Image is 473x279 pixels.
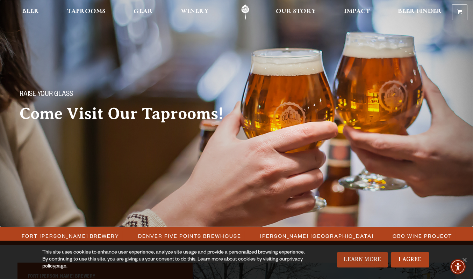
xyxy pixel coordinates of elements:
[393,5,446,20] a: Beer Finder
[17,5,44,20] a: Beer
[276,9,316,14] span: Our Story
[232,5,258,20] a: Odell Home
[67,9,106,14] span: Taprooms
[138,231,241,241] span: Denver Five Points Brewhouse
[393,231,452,241] span: OBC Wine Project
[398,9,442,14] span: Beer Finder
[42,257,303,270] a: privacy policy
[181,9,209,14] span: Winery
[63,5,110,20] a: Taprooms
[256,231,377,241] a: [PERSON_NAME] [GEOGRAPHIC_DATA]
[134,9,153,14] span: Gear
[134,231,245,241] a: Denver Five Points Brewhouse
[42,249,305,270] div: This site uses cookies to enhance user experience, analyze site usage and provide a personalized ...
[271,5,321,20] a: Our Story
[20,90,73,99] span: Raise your glass
[450,259,466,274] div: Accessibility Menu
[22,9,39,14] span: Beer
[260,231,374,241] span: [PERSON_NAME] [GEOGRAPHIC_DATA]
[388,231,456,241] a: OBC Wine Project
[129,5,157,20] a: Gear
[22,231,119,241] span: Fort [PERSON_NAME] Brewery
[339,5,374,20] a: Impact
[344,9,370,14] span: Impact
[391,252,429,267] a: I Agree
[17,231,123,241] a: Fort [PERSON_NAME] Brewery
[20,105,238,122] h2: Come Visit Our Taprooms!
[337,252,388,267] a: Learn More
[176,5,213,20] a: Winery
